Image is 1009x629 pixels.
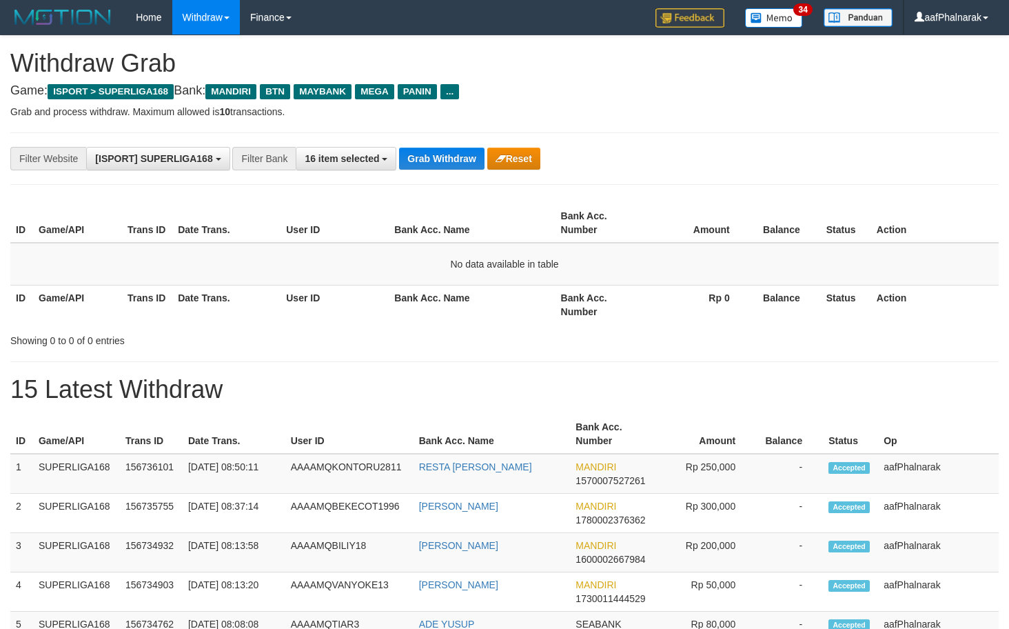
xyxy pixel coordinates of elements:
[751,285,821,324] th: Balance
[33,203,122,243] th: Game/API
[655,533,756,572] td: Rp 200,000
[575,501,616,512] span: MANDIRI
[10,7,115,28] img: MOTION_logo.png
[285,572,414,612] td: AAAAMQVANYOKE13
[294,84,351,99] span: MAYBANK
[419,461,532,472] a: RESTA [PERSON_NAME]
[120,415,183,454] th: Trans ID
[414,415,571,454] th: Bank Acc. Name
[878,415,999,454] th: Op
[821,285,871,324] th: Status
[10,285,33,324] th: ID
[878,533,999,572] td: aafPhalnarak
[655,572,756,612] td: Rp 50,000
[10,454,33,494] td: 1
[10,243,999,286] td: No data available in table
[389,285,555,324] th: Bank Acc. Name
[183,533,285,572] td: [DATE] 08:13:58
[10,415,33,454] th: ID
[756,454,823,494] td: -
[570,415,655,454] th: Bank Acc. Number
[878,454,999,494] td: aafPhalnarak
[305,153,379,164] span: 16 item selected
[48,84,174,99] span: ISPORT > SUPERLIGA168
[828,501,870,513] span: Accepted
[575,554,645,565] span: Copy 1600002667984 to clipboard
[33,572,120,612] td: SUPERLIGA168
[355,84,394,99] span: MEGA
[10,494,33,533] td: 2
[823,415,878,454] th: Status
[751,203,821,243] th: Balance
[871,203,999,243] th: Action
[172,285,281,324] th: Date Trans.
[260,84,290,99] span: BTN
[183,572,285,612] td: [DATE] 08:13:20
[285,415,414,454] th: User ID
[419,540,498,551] a: [PERSON_NAME]
[824,8,893,27] img: panduan.png
[756,572,823,612] td: -
[756,415,823,454] th: Balance
[285,494,414,533] td: AAAAMQBEKECOT1996
[440,84,459,99] span: ...
[575,540,616,551] span: MANDIRI
[655,454,756,494] td: Rp 250,000
[556,285,644,324] th: Bank Acc. Number
[86,147,230,170] button: [ISPORT] SUPERLIGA168
[120,533,183,572] td: 156734932
[10,572,33,612] td: 4
[205,84,256,99] span: MANDIRI
[756,494,823,533] td: -
[575,461,616,472] span: MANDIRI
[285,454,414,494] td: AAAAMQKONTORU2811
[655,8,724,28] img: Feedback.jpg
[95,153,212,164] span: [ISPORT] SUPERLIGA168
[878,572,999,612] td: aafPhalnarak
[232,147,296,170] div: Filter Bank
[33,285,122,324] th: Game/API
[419,579,498,590] a: [PERSON_NAME]
[419,501,498,512] a: [PERSON_NAME]
[399,148,484,170] button: Grab Withdraw
[575,593,645,604] span: Copy 1730011444529 to clipboard
[398,84,437,99] span: PANIN
[296,147,396,170] button: 16 item selected
[655,415,756,454] th: Amount
[10,376,999,403] h1: 15 Latest Withdraw
[871,285,999,324] th: Action
[745,8,803,28] img: Button%20Memo.svg
[281,203,389,243] th: User ID
[33,533,120,572] td: SUPERLIGA168
[878,494,999,533] td: aafPhalnarak
[10,105,999,119] p: Grab and process withdraw. Maximum allowed is transactions.
[120,572,183,612] td: 156734903
[389,203,555,243] th: Bank Acc. Name
[183,415,285,454] th: Date Trans.
[10,147,86,170] div: Filter Website
[10,533,33,572] td: 3
[120,454,183,494] td: 156736101
[10,203,33,243] th: ID
[33,454,120,494] td: SUPERLIGA168
[644,203,751,243] th: Amount
[793,3,812,16] span: 34
[219,106,230,117] strong: 10
[172,203,281,243] th: Date Trans.
[487,148,540,170] button: Reset
[281,285,389,324] th: User ID
[575,475,645,486] span: Copy 1570007527261 to clipboard
[575,515,645,526] span: Copy 1780002376362 to clipboard
[828,580,870,592] span: Accepted
[644,285,751,324] th: Rp 0
[120,494,183,533] td: 156735755
[655,494,756,533] td: Rp 300,000
[285,533,414,572] td: AAAAMQBILIY18
[10,328,410,348] div: Showing 0 to 0 of 0 entries
[821,203,871,243] th: Status
[756,533,823,572] td: -
[122,203,172,243] th: Trans ID
[828,462,870,474] span: Accepted
[556,203,644,243] th: Bank Acc. Number
[575,579,616,590] span: MANDIRI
